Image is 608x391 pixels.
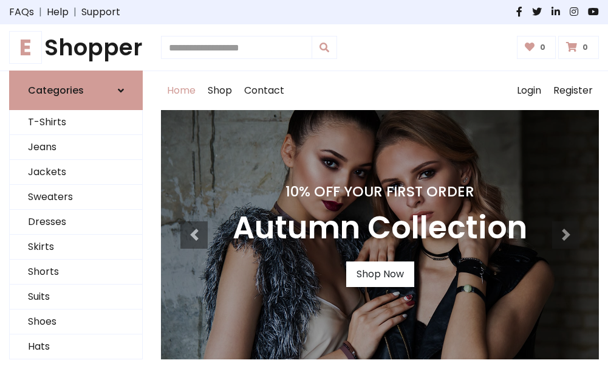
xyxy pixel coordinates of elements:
[9,5,34,19] a: FAQs
[9,34,143,61] a: EShopper
[69,5,81,19] span: |
[346,261,414,287] a: Shop Now
[81,5,120,19] a: Support
[233,210,527,247] h3: Autumn Collection
[10,310,142,334] a: Shoes
[10,260,142,285] a: Shorts
[161,71,202,110] a: Home
[47,5,69,19] a: Help
[202,71,238,110] a: Shop
[9,71,143,110] a: Categories
[511,71,547,110] a: Login
[238,71,290,110] a: Contact
[517,36,556,59] a: 0
[579,42,591,53] span: 0
[10,210,142,235] a: Dresses
[233,183,527,200] h4: 10% Off Your First Order
[10,110,142,135] a: T-Shirts
[10,235,142,260] a: Skirts
[9,31,42,64] span: E
[558,36,599,59] a: 0
[10,135,142,160] a: Jeans
[547,71,599,110] a: Register
[10,285,142,310] a: Suits
[537,42,548,53] span: 0
[34,5,47,19] span: |
[9,34,143,61] h1: Shopper
[28,85,84,96] h6: Categories
[10,160,142,185] a: Jackets
[10,334,142,359] a: Hats
[10,185,142,210] a: Sweaters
